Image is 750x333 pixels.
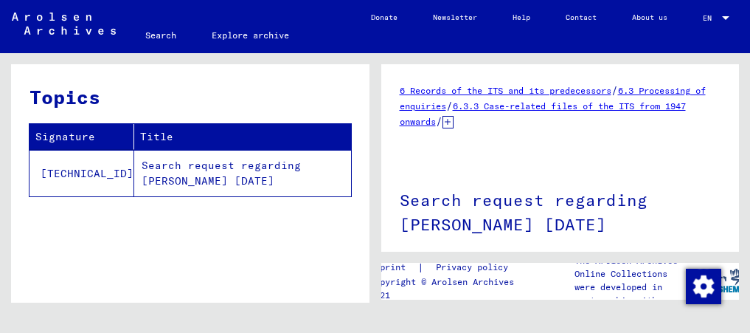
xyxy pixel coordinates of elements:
td: Search request regarding [PERSON_NAME] [DATE] [134,150,351,196]
td: [TECHNICAL_ID] [29,150,134,196]
span: / [611,83,618,97]
span: / [436,114,442,128]
a: Privacy policy [424,260,526,275]
th: Title [134,124,351,150]
span: EN [703,14,719,22]
a: Explore archive [194,18,307,53]
p: Copyright © Arolsen Archives, 2021 [369,275,526,302]
font: | [417,260,424,275]
img: Zustimmung ändern [686,269,721,304]
a: 6 Records of the ITS and its predecessors [400,85,611,96]
a: 6.3.3 Case-related files of the ITS from 1947 onwards [400,100,686,127]
img: Arolsen_neg.svg [12,13,116,35]
p: were developed in partnership with [574,281,694,307]
a: Search [128,18,194,53]
p: The Arolsen Archives Online Collections [574,254,694,281]
h3: Topics [29,83,350,111]
h1: Search request regarding [PERSON_NAME] [DATE] [400,166,721,255]
span: / [446,99,453,112]
th: Signature [29,124,134,150]
a: Imprint [369,260,417,275]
